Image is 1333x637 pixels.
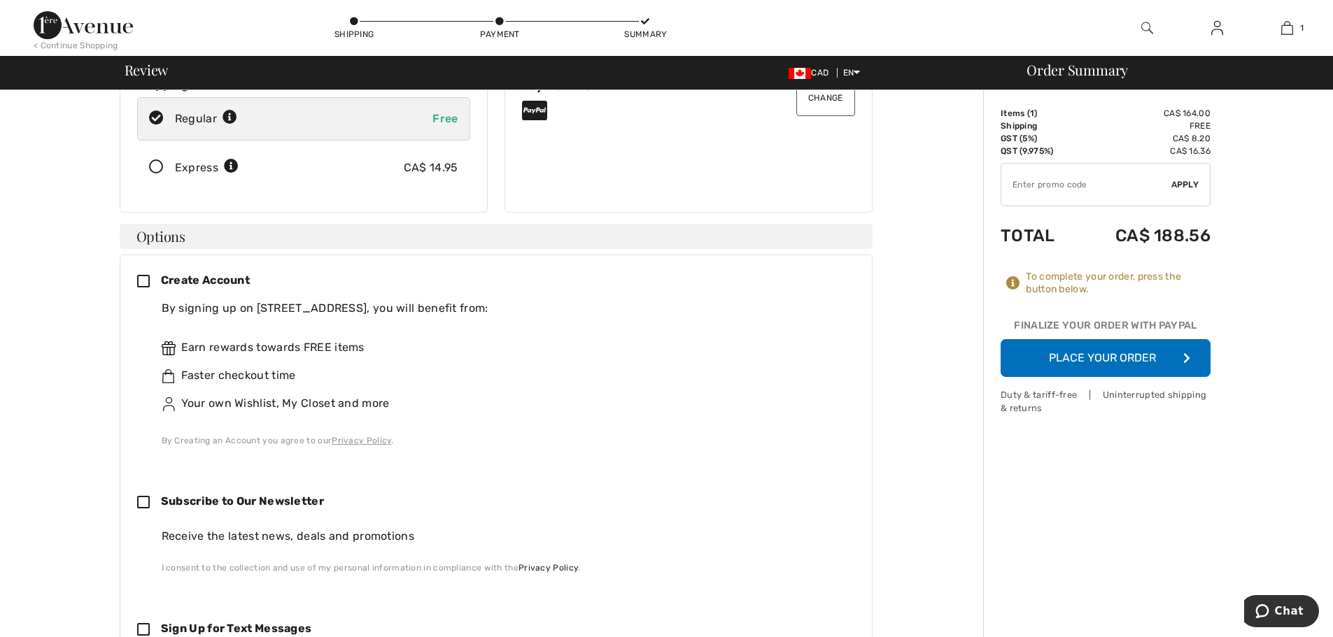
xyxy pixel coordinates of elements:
div: To complete your order, press the button below. [1026,271,1211,296]
span: Sign Up for Text Messages [161,622,312,635]
span: CAD [789,68,834,78]
span: Subscribe to Our Newsletter [161,494,324,508]
img: ownWishlist.svg [162,397,176,411]
div: Duty & tariff-free | Uninterrupted shipping & returns [1001,388,1211,415]
div: Order Summary [1010,63,1325,77]
div: Regular [175,110,237,127]
div: Payment [479,28,521,41]
a: Privacy Policy [519,563,578,573]
a: Privacy Policy [332,436,391,445]
div: < Continue Shopping [34,39,118,52]
td: Free [1077,120,1211,132]
img: 1ère Avenue [34,11,133,39]
td: GST (5%) [1001,132,1077,145]
div: Express [175,159,239,176]
div: Earn rewards towards FREE items [162,339,844,356]
td: Items ( ) [1001,107,1077,120]
td: Total [1001,212,1077,259]
div: Receive the latest news, deals and promotions [162,528,844,545]
div: By signing up on [STREET_ADDRESS], you will benefit from: [162,300,844,317]
h4: Options [120,224,873,249]
td: CA$ 188.56 [1077,212,1211,259]
span: EN [843,68,861,78]
div: I consent to the collection and use of my personal information in compliance with the . [162,561,844,574]
span: 1 [1030,108,1034,118]
a: 1 [1253,20,1321,36]
img: faster.svg [162,369,176,383]
img: rewards.svg [162,341,176,355]
div: Faster checkout time [162,367,844,384]
div: CA$ 14.95 [404,159,458,176]
input: Promo code [1001,164,1171,206]
span: Apply [1171,178,1199,191]
button: Place Your Order [1001,339,1211,377]
img: My Bag [1281,20,1293,36]
span: 1 [1300,22,1304,34]
div: By Creating an Account you agree to our . [162,434,844,447]
img: Canadian Dollar [789,68,811,79]
td: QST (9.975%) [1001,145,1077,157]
td: Shipping [1001,120,1077,132]
iframe: Opens a widget where you can chat to one of our agents [1244,595,1319,630]
div: Shipping [333,28,375,41]
td: CA$ 16.36 [1077,145,1211,157]
span: Review [125,63,169,77]
img: My Info [1211,20,1223,36]
span: Free [432,112,458,125]
span: Create Account [161,273,250,287]
button: Change [796,80,855,116]
a: Sign In [1200,20,1234,37]
img: search the website [1141,20,1153,36]
div: Your own Wishlist, My Closet and more [162,395,844,412]
div: Summary [624,28,666,41]
div: Finalize Your Order with PayPal [1001,318,1211,339]
td: CA$ 164.00 [1077,107,1211,120]
td: CA$ 8.20 [1077,132,1211,145]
